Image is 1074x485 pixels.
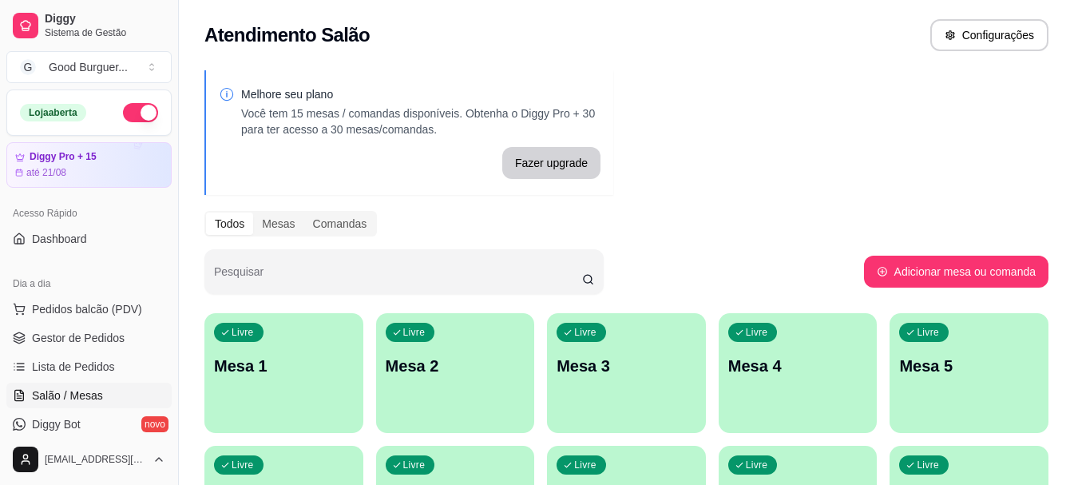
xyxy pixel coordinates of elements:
div: Loja aberta [20,104,86,121]
p: Você tem 15 mesas / comandas disponíveis. Obtenha o Diggy Pro + 30 para ter acesso a 30 mesas/com... [241,105,600,137]
p: Melhore seu plano [241,86,600,102]
p: Mesa 4 [728,355,868,377]
button: LivreMesa 5 [890,313,1048,433]
p: Livre [232,326,254,339]
p: Mesa 5 [899,355,1039,377]
div: Dia a dia [6,271,172,296]
p: Livre [403,459,426,471]
h2: Atendimento Salão [204,22,370,48]
a: Diggy Pro + 15até 21/08 [6,142,172,188]
article: Diggy Pro + 15 [30,151,97,163]
span: Salão / Mesas [32,388,103,404]
div: Mesas [253,213,303,235]
button: Select a team [6,51,172,83]
p: Livre [232,459,254,471]
button: Fazer upgrade [502,147,600,179]
article: até 21/08 [26,166,66,179]
p: Livre [574,326,596,339]
button: LivreMesa 4 [719,313,878,433]
p: Livre [746,459,768,471]
p: Livre [917,326,939,339]
a: Salão / Mesas [6,383,172,408]
button: LivreMesa 1 [204,313,363,433]
span: Dashboard [32,231,87,247]
button: LivreMesa 3 [547,313,706,433]
div: Comandas [304,213,376,235]
a: Diggy Botnovo [6,411,172,437]
a: Lista de Pedidos [6,354,172,380]
span: Diggy Bot [32,416,81,432]
button: [EMAIL_ADDRESS][DOMAIN_NAME] [6,440,172,479]
a: Gestor de Pedidos [6,325,172,351]
a: Dashboard [6,226,172,252]
span: [EMAIL_ADDRESS][DOMAIN_NAME] [45,453,146,466]
p: Livre [403,326,426,339]
p: Livre [917,459,939,471]
div: Good Burguer ... [49,59,128,75]
span: Lista de Pedidos [32,359,115,375]
button: Pedidos balcão (PDV) [6,296,172,322]
p: Mesa 3 [557,355,696,377]
span: Pedidos balcão (PDV) [32,301,142,317]
span: Sistema de Gestão [45,26,165,39]
span: Diggy [45,12,165,26]
p: Mesa 2 [386,355,525,377]
span: G [20,59,36,75]
span: Gestor de Pedidos [32,330,125,346]
div: Todos [206,213,253,235]
p: Livre [574,459,596,471]
div: Acesso Rápido [6,201,172,226]
button: Configurações [930,19,1048,51]
button: Adicionar mesa ou comanda [864,256,1048,288]
button: Alterar Status [123,103,158,122]
p: Livre [746,326,768,339]
a: DiggySistema de Gestão [6,6,172,45]
p: Mesa 1 [214,355,354,377]
input: Pesquisar [214,270,582,286]
button: LivreMesa 2 [376,313,535,433]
